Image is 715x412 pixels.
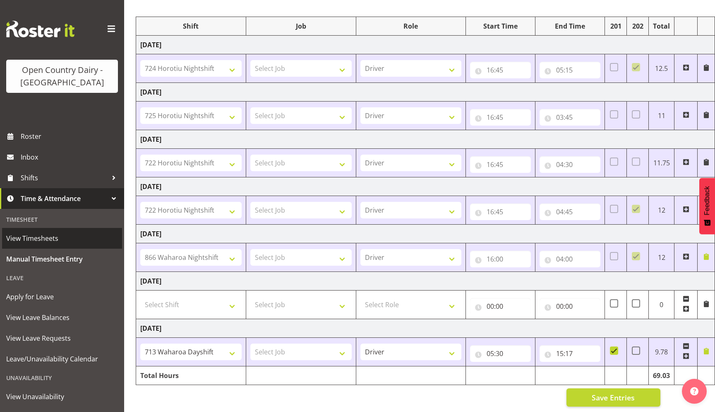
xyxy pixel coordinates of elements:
[540,298,600,315] input: Click to select...
[136,83,715,102] td: [DATE]
[2,307,122,328] a: View Leave Balances
[136,225,715,243] td: [DATE]
[2,369,122,386] div: Unavailability
[2,328,122,349] a: View Leave Requests
[2,386,122,407] a: View Unavailability
[649,102,674,130] td: 11
[6,291,118,303] span: Apply for Leave
[653,21,670,31] div: Total
[540,345,600,362] input: Click to select...
[6,311,118,324] span: View Leave Balances
[631,21,644,31] div: 202
[6,332,118,344] span: View Leave Requests
[649,291,674,319] td: 0
[140,21,242,31] div: Shift
[609,21,622,31] div: 201
[136,130,715,149] td: [DATE]
[649,366,674,385] td: 69.03
[649,338,674,366] td: 9.78
[2,286,122,307] a: Apply for Leave
[2,249,122,269] a: Manual Timesheet Entry
[136,366,246,385] td: Total Hours
[566,388,660,407] button: Save Entries
[21,192,108,205] span: Time & Attendance
[2,211,122,228] div: Timesheet
[592,392,635,403] span: Save Entries
[2,269,122,286] div: Leave
[136,177,715,196] td: [DATE]
[470,345,531,362] input: Click to select...
[136,319,715,338] td: [DATE]
[6,390,118,403] span: View Unavailability
[14,64,110,89] div: Open Country Dairy - [GEOGRAPHIC_DATA]
[703,186,711,215] span: Feedback
[690,387,698,395] img: help-xxl-2.png
[2,228,122,249] a: View Timesheets
[2,349,122,369] a: Leave/Unavailability Calendar
[21,172,108,184] span: Shifts
[649,196,674,225] td: 12
[649,54,674,83] td: 12.5
[649,243,674,272] td: 12
[136,272,715,291] td: [DATE]
[6,232,118,245] span: View Timesheets
[540,21,600,31] div: End Time
[470,21,531,31] div: Start Time
[136,36,715,54] td: [DATE]
[6,353,118,365] span: Leave/Unavailability Calendar
[699,178,715,234] button: Feedback - Show survey
[21,130,120,143] span: Roster
[250,21,352,31] div: Job
[470,298,531,315] input: Click to select...
[21,151,120,163] span: Inbox
[649,149,674,177] td: 11.75
[6,253,118,265] span: Manual Timesheet Entry
[360,21,462,31] div: Role
[6,21,74,37] img: Rosterit website logo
